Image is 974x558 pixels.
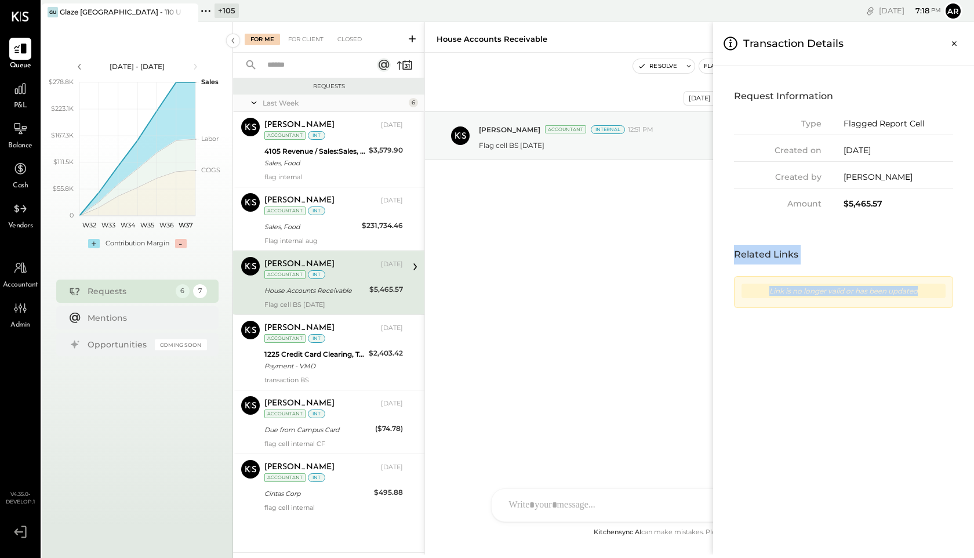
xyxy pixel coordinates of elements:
[8,141,32,151] span: Balance
[201,135,219,143] text: Labor
[101,221,115,229] text: W33
[1,38,40,71] a: Queue
[734,171,822,183] div: Created by
[88,312,201,324] div: Mentions
[8,221,33,231] span: Vendors
[879,5,941,16] div: [DATE]
[53,184,74,193] text: $55.8K
[10,320,30,331] span: Admin
[844,171,953,183] div: [PERSON_NAME]
[201,78,219,86] text: Sales
[1,297,40,331] a: Admin
[159,221,173,229] text: W36
[201,166,220,174] text: COGS
[944,2,962,20] button: Ar
[51,104,74,113] text: $223.1K
[1,198,40,231] a: Vendors
[1,118,40,151] a: Balance
[734,198,822,210] div: Amount
[193,284,207,298] div: 7
[106,239,169,248] div: Contribution Margin
[734,118,822,130] div: Type
[1,158,40,191] a: Cash
[10,61,31,71] span: Queue
[88,239,100,248] div: +
[844,144,953,157] div: [DATE]
[215,3,239,18] div: + 105
[53,158,74,166] text: $111.5K
[734,86,953,106] h4: Request Information
[82,221,96,229] text: W32
[3,280,38,291] span: Accountant
[175,239,187,248] div: -
[120,221,135,229] text: W34
[49,78,74,86] text: $278.8K
[743,31,844,56] h3: Transaction Details
[140,221,154,229] text: W35
[51,131,74,139] text: $167.3K
[734,245,953,264] h4: Related Links
[155,339,207,350] div: Coming Soon
[1,78,40,111] a: P&L
[176,284,190,298] div: 6
[864,5,876,17] div: copy link
[60,7,181,17] div: Glaze [GEOGRAPHIC_DATA] - 110 Uni
[742,284,946,298] div: Link is no longer valid or has been updated
[70,211,74,219] text: 0
[1,257,40,291] a: Accountant
[48,7,58,17] div: GU
[88,61,187,71] div: [DATE] - [DATE]
[178,221,192,229] text: W37
[844,118,953,130] div: Flagged Report Cell
[14,101,27,111] span: P&L
[734,144,822,157] div: Created on
[844,198,953,210] div: $5,465.57
[944,33,965,54] button: Close panel
[88,339,149,350] div: Opportunities
[88,285,170,297] div: Requests
[13,181,28,191] span: Cash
